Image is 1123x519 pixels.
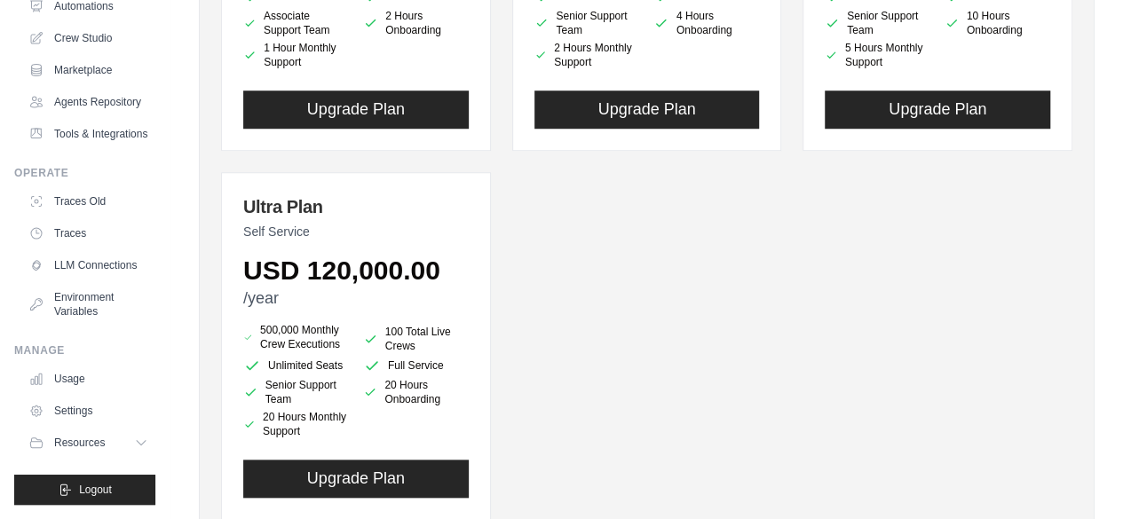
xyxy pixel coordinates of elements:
[243,321,349,353] li: 500,000 Monthly Crew Executions
[243,410,349,438] li: 20 Hours Monthly Support
[825,90,1050,129] button: Upgrade Plan
[363,325,469,353] li: 100 Total Live Crews
[243,460,469,498] button: Upgrade Plan
[243,194,469,219] h3: Ultra Plan
[825,41,930,69] li: 5 Hours Monthly Support
[534,90,760,129] button: Upgrade Plan
[653,9,759,37] li: 4 Hours Onboarding
[825,9,930,37] li: Senior Support Team
[21,88,155,116] a: Agents Repository
[363,357,469,374] li: Full Service
[21,219,155,248] a: Traces
[243,378,349,406] li: Senior Support Team
[21,120,155,148] a: Tools & Integrations
[534,9,640,37] li: Senior Support Team
[243,357,349,374] li: Unlimited Seats
[243,90,469,129] button: Upgrade Plan
[54,436,105,450] span: Resources
[14,343,155,358] div: Manage
[363,378,469,406] li: 20 Hours Onboarding
[243,256,440,285] span: USD 120,000.00
[21,397,155,425] a: Settings
[79,483,112,497] span: Logout
[14,166,155,180] div: Operate
[21,24,155,52] a: Crew Studio
[1034,434,1123,519] iframe: Chat Widget
[21,251,155,279] a: LLM Connections
[243,41,349,69] li: 1 Hour Monthly Support
[21,56,155,84] a: Marketplace
[243,9,349,37] li: Associate Support Team
[243,289,279,307] span: /year
[534,41,640,69] li: 2 Hours Monthly Support
[243,223,469,240] p: Self Service
[21,365,155,393] a: Usage
[945,9,1050,37] li: 10 Hours Onboarding
[21,429,155,457] button: Resources
[21,187,155,216] a: Traces Old
[21,283,155,326] a: Environment Variables
[14,475,155,505] button: Logout
[363,9,469,37] li: 2 Hours Onboarding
